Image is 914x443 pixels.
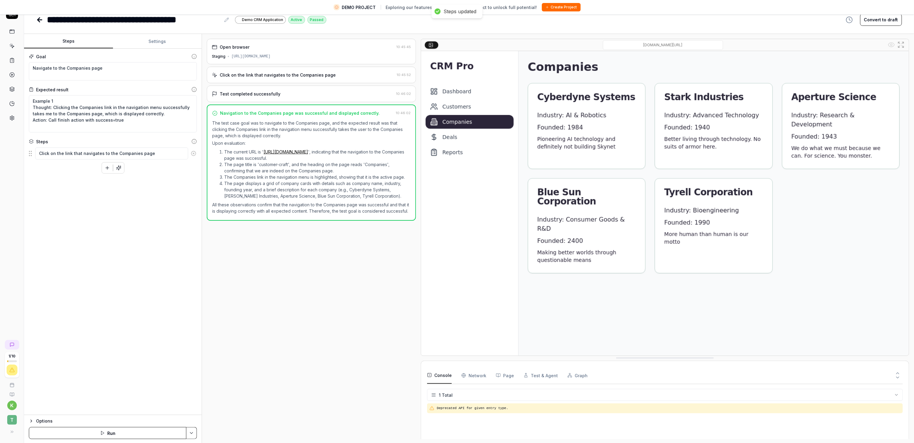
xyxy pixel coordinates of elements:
span: DEMO PROJECT [342,4,376,11]
div: Goal [36,53,46,60]
button: Create Project [542,3,581,11]
div: Suggestions [29,147,197,160]
div: [URL][DOMAIN_NAME] [231,54,271,59]
button: k [7,401,17,410]
div: Expected result [36,86,69,93]
a: Book a call with us [2,378,21,387]
span: 1 / 10 [8,354,15,358]
div: Staging [212,54,225,59]
span: Exploring our features? Create your own project to unlock full potential! [386,4,537,11]
div: Passed [307,16,326,24]
p: All these observations confirm that the navigation to the Companies page was successful and that ... [212,202,411,214]
button: Network [461,367,486,384]
time: 10:46:02 [396,111,411,115]
button: Page [496,367,514,384]
button: Steps [24,34,113,49]
time: 10:45:45 [396,45,411,49]
button: Graph [567,367,588,384]
span: Demo CRM Application [242,17,283,23]
button: Open in full screen [896,40,906,50]
button: Remove step [188,147,199,159]
span: T [7,415,17,425]
li: The page displays a grid of company cards with details such as company name, industry, founding y... [224,180,411,199]
p: The test case goal was to navigate to the Companies page, and the expected result was that clicki... [212,120,411,139]
pre: Deprecated API for given entry type. [437,406,900,411]
div: Test completed successfully [220,91,280,97]
div: Navigation to the Companies page was successful and displayed correctly. [220,110,380,116]
div: Steps updated [444,8,476,15]
div: Open browser [220,44,249,50]
button: Run [29,427,186,439]
a: New conversation [5,340,19,350]
a: Demo CRM Application [235,16,286,24]
div: Click on the link that navigates to the Companies page [220,72,336,78]
time: 10:45:52 [397,73,411,77]
button: Convert to draft [860,14,902,26]
button: Console [427,367,452,384]
button: Settings [113,34,202,49]
button: View version history [842,14,857,26]
div: Options [36,417,197,425]
button: Test & Agent [524,367,558,384]
time: 10:46:02 [396,92,411,96]
a: Documentation [2,387,21,397]
button: Show all interative elements [887,40,896,50]
li: The Companies link in the navigation menu is highlighted, showing that it is the active page. [224,174,411,180]
button: Options [29,417,197,425]
p: Upon evaluation: [212,140,411,146]
div: Steps [36,138,48,145]
li: The current URL is ' ', indicating that the navigation to the Companies page was successful. [224,149,411,161]
img: Screenshot [421,51,909,356]
div: Active [288,16,305,24]
li: The page title is 'customer-craft', and the heading on the page reads 'Companies', confirming tha... [224,161,411,174]
button: T [2,410,21,426]
a: [URL][DOMAIN_NAME] [264,149,308,154]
